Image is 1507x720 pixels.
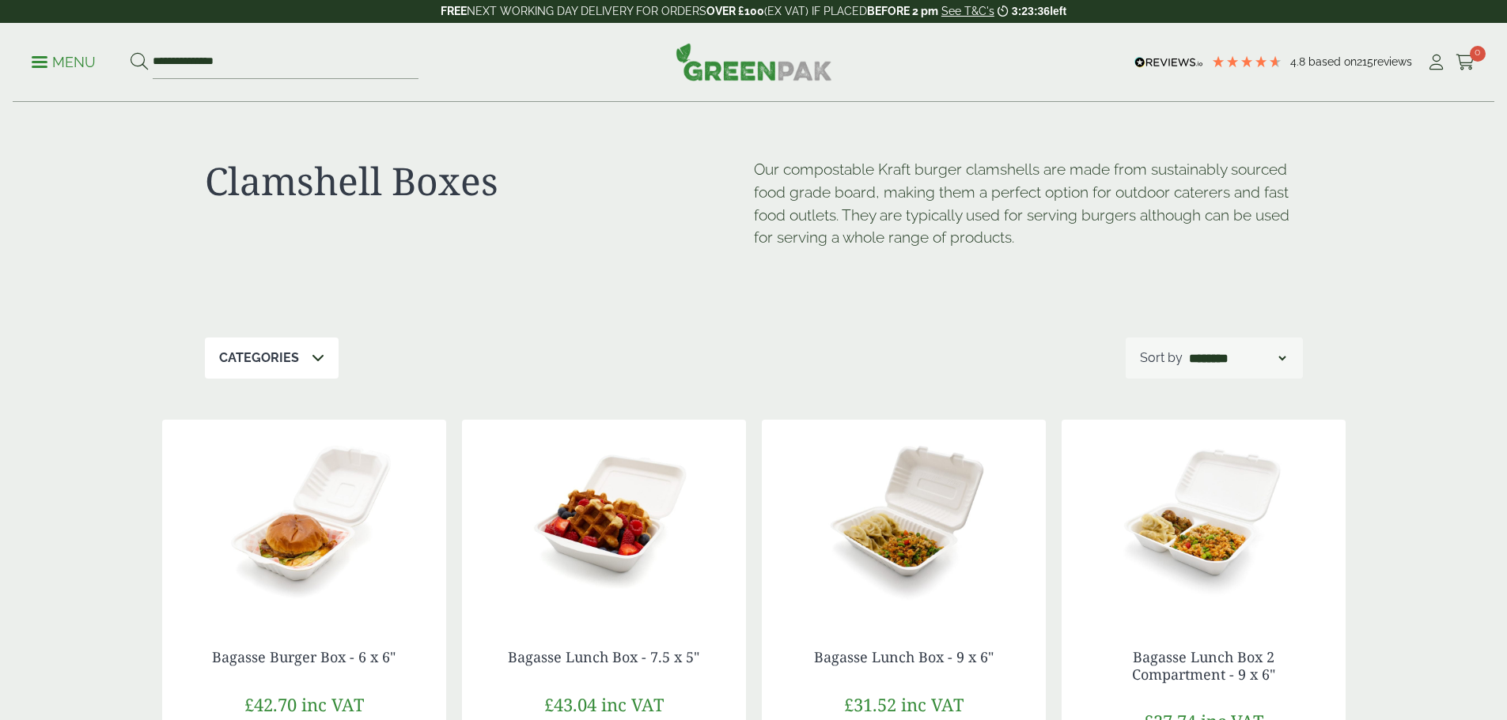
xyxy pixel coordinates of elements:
[462,420,746,617] img: 2320026B Bagasse Lunch Box 7.5x5 open with food
[441,5,467,17] strong: FREE
[1211,55,1282,69] div: 4.79 Stars
[544,692,596,716] span: £43.04
[1012,5,1050,17] span: 3:23:36
[867,5,938,17] strong: BEFORE 2 pm
[676,43,832,81] img: GreenPak Supplies
[32,53,96,69] a: Menu
[205,158,754,204] h1: Clamshell Boxes
[941,5,994,17] a: See T&C's
[814,647,994,666] a: Bagasse Lunch Box - 9 x 6"
[1470,46,1486,62] span: 0
[1426,55,1446,70] i: My Account
[1050,5,1066,17] span: left
[1140,349,1183,368] p: Sort by
[1290,55,1308,68] span: 4.8
[1456,51,1475,74] a: 0
[1308,55,1357,68] span: Based on
[1132,647,1275,684] a: Bagasse Lunch Box 2 Compartment - 9 x 6"
[1186,349,1289,368] select: Shop order
[162,420,446,617] img: 2420009 Bagasse Burger Box open with food
[212,647,396,666] a: Bagasse Burger Box - 6 x 6"
[1062,420,1346,617] img: 2320028AA Bagasse lunch box 2 compartment open with food
[601,692,664,716] span: inc VAT
[1134,57,1203,68] img: REVIEWS.io
[706,5,764,17] strong: OVER £100
[508,647,699,666] a: Bagasse Lunch Box - 7.5 x 5"
[1456,55,1475,70] i: Cart
[754,158,1303,249] p: Our compostable Kraft burger clamshells are made from sustainably sourced food grade board, makin...
[219,349,299,368] p: Categories
[1373,55,1412,68] span: reviews
[1357,55,1373,68] span: 215
[32,53,96,72] p: Menu
[301,692,364,716] span: inc VAT
[844,692,896,716] span: £31.52
[244,692,297,716] span: £42.70
[901,692,964,716] span: inc VAT
[762,420,1046,617] img: 2320027 Bagasse Lunch Box 9x6 inch open with food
